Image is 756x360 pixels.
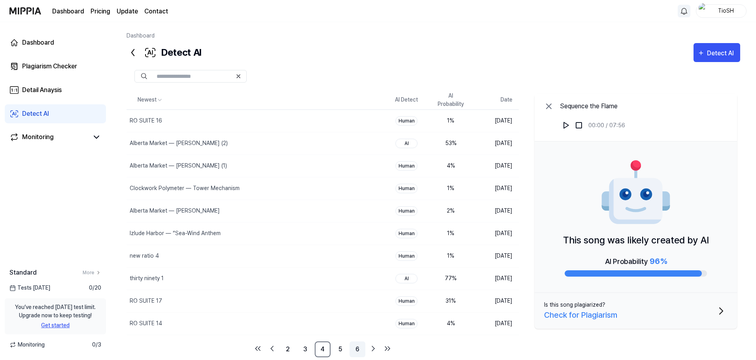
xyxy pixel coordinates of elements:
[395,206,418,216] div: Human
[5,33,106,52] a: Dashboard
[381,342,394,355] a: Go to last page
[473,267,519,290] td: [DATE]
[130,207,220,215] div: Alberta Market — [PERSON_NAME]
[5,57,106,76] a: Plagiarism Checker
[707,48,736,58] div: Detect AI
[130,117,162,125] div: RO SUITE 16
[92,341,101,349] span: 0 / 3
[5,81,106,100] a: Detail Anaysis
[588,121,625,130] div: 00:00 / 07:56
[22,85,62,95] div: Detail Anaysis
[473,200,519,222] td: [DATE]
[22,38,54,47] div: Dashboard
[473,155,519,177] td: [DATE]
[130,229,221,237] div: Izlude Harbor — “Sea-Wind Anthem
[473,222,519,245] td: [DATE]
[130,139,228,147] div: Alberta Market — [PERSON_NAME] (2)
[130,184,240,192] div: Clockwork Polymeter — Tower Mechanism
[473,132,519,155] td: [DATE]
[435,229,467,237] div: 1 %
[395,251,418,261] div: Human
[679,6,689,16] img: 알림
[560,102,625,111] div: Sequence the Flame
[600,157,671,228] img: AI
[251,342,264,355] a: Go to first page
[395,274,418,283] div: AI
[711,6,741,15] div: TioSH
[266,342,278,355] a: Go to previous page
[315,341,331,357] a: 4
[9,268,37,277] span: Standard
[297,341,313,357] a: 3
[429,90,473,109] th: AI Probability
[83,269,101,276] a: More
[117,7,138,16] a: Update
[473,109,519,132] td: [DATE]
[395,184,418,193] div: Human
[395,161,418,171] div: Human
[435,252,467,260] div: 1 %
[130,319,162,328] div: RO SUITE 14
[130,297,162,305] div: RO SUITE 17
[22,62,77,71] div: Plagiarism Checker
[130,162,227,170] div: Alberta Market — [PERSON_NAME] (1)
[91,7,110,16] button: Pricing
[563,233,709,247] p: This song was likely created by AI
[395,139,418,148] div: AI
[435,207,467,215] div: 2 %
[9,341,45,349] span: Monitoring
[562,121,570,129] img: play
[127,43,201,62] div: Detect AI
[367,342,380,355] a: Go to next page
[435,162,467,170] div: 4 %
[5,321,106,330] a: Get started
[395,229,418,238] div: Human
[696,4,747,18] button: profileTioSH
[435,319,467,328] div: 4 %
[699,3,708,19] img: profile
[605,255,667,267] div: AI Probability
[350,341,365,357] a: 6
[694,43,740,62] button: Detect AI
[544,301,605,309] div: Is this song plagiarized?
[5,104,106,123] a: Detect AI
[127,32,155,39] a: Dashboard
[435,297,467,305] div: 31 %
[280,341,296,357] a: 2
[395,116,418,126] div: Human
[395,319,418,328] div: Human
[22,109,49,119] div: Detect AI
[130,274,164,283] div: thirty ninety 1
[52,7,84,16] a: Dashboard
[435,139,467,147] div: 53 %
[473,90,519,109] th: Date
[575,121,583,129] img: stop
[473,177,519,200] td: [DATE]
[435,184,467,192] div: 1 %
[141,73,147,79] img: Search
[9,132,89,142] a: Monitoring
[130,252,159,260] div: new ratio 4
[535,293,737,329] button: Is this song plagiarized?Check for Plagiarism
[650,256,667,266] span: 96 %
[473,312,519,335] td: [DATE]
[332,341,348,357] a: 5
[473,290,519,312] td: [DATE]
[9,284,50,292] div: Tests [DATE]
[144,7,168,16] a: Contact
[473,245,519,267] td: [DATE]
[127,341,519,357] nav: pagination
[5,303,106,320] div: You’ve reached [DATE] test limit. Upgrade now to keep testing!
[89,284,101,292] div: 0 / 20
[395,296,418,306] div: Human
[435,117,467,125] div: 1 %
[435,274,467,283] div: 77 %
[544,309,617,321] div: Check for Plagiarism
[384,90,429,109] th: AI Detect
[22,132,54,142] div: Monitoring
